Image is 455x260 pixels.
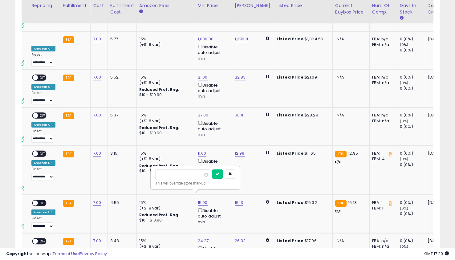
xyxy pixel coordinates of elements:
[63,36,74,43] small: FBA
[63,2,88,9] div: Fulfillment
[266,151,269,155] i: Calculated using Dynamic Max Price.
[93,112,101,118] a: 7.00
[277,238,328,244] div: $17.96
[277,36,305,42] b: Listed Price:
[198,150,206,156] a: 11.00
[400,211,425,217] div: 0 (0%)
[139,75,190,80] div: 15%
[424,251,449,257] span: 2025-10-6 17:29 GMT
[235,74,246,80] a: 22.83
[93,74,101,80] a: 7.00
[198,2,230,9] div: Min Price
[337,112,344,118] span: N/A
[400,119,408,124] small: (0%)
[63,238,74,245] small: FBA
[139,151,190,156] div: 15%
[428,2,454,15] div: Date Created
[31,167,55,181] div: Preset:
[235,200,243,206] a: 16.13
[139,2,193,9] div: Amazon Fees
[6,251,107,257] div: seller snap | |
[372,2,395,15] div: Num of Comp.
[400,47,425,53] div: 0 (0%)
[63,200,74,207] small: FBA
[277,112,328,118] div: $28.29
[400,124,425,129] div: 0 (0%)
[372,118,392,124] div: FBM: n/a
[198,43,227,61] div: Disable auto adjust min
[139,87,180,92] b: Reduced Prof. Rng.
[139,218,190,223] div: $10 - $10.90
[110,200,132,205] div: 4.55
[93,150,101,156] a: 7.00
[235,36,248,42] a: 1,399.11
[139,112,190,118] div: 15%
[93,36,101,42] a: 7.00
[139,169,190,174] div: $10 - $10.90
[372,112,392,118] div: FBA: n/a
[235,238,246,244] a: 26.32
[400,75,425,80] div: 0 (0%)
[38,238,48,244] span: OFF
[139,125,180,130] b: Reduced Prof. Rng.
[348,200,357,205] span: 16.13
[139,36,190,42] div: 15%
[93,200,101,206] a: 7.00
[372,151,392,156] div: FBA: 1
[400,162,425,168] div: 0 (0%)
[31,209,55,215] div: Amazon AI *
[400,15,404,21] small: Days In Stock.
[198,158,227,176] div: Disable auto adjust min
[110,2,134,15] div: Fulfillment Cost
[372,244,392,249] div: FBM: n/a
[400,151,425,156] div: 0 (0%)
[235,112,243,118] a: 30.11
[400,112,425,118] div: 0 (0%)
[428,151,452,156] div: [DATE]
[139,9,143,14] small: Amazon Fees.
[372,80,392,86] div: FBM: n/a
[31,160,55,166] div: Amazon AI *
[337,238,344,244] span: N/A
[63,112,74,119] small: FBA
[277,2,330,9] div: Listed Price
[335,200,347,207] small: FBA
[400,42,408,47] small: (0%)
[400,200,425,205] div: 0 (0%)
[372,42,392,47] div: FBM: n/a
[277,200,305,205] b: Listed Price:
[266,200,269,204] i: Calculated using Dynamic Max Price.
[31,91,55,105] div: Preset:
[38,75,48,80] span: OFF
[139,131,190,136] div: $10 - $10.90
[198,82,227,100] div: Disable auto adjust min
[277,151,328,156] div: $11.65
[277,238,305,244] b: Listed Price:
[63,75,74,81] small: FBA
[139,42,190,47] div: (+$1.8 var)
[31,129,55,143] div: Preset:
[337,74,344,80] span: N/A
[277,200,328,205] div: $15.32
[400,238,425,244] div: 0 (0%)
[400,36,425,42] div: 0 (0%)
[400,2,422,15] div: Days In Stock
[31,216,55,230] div: Preset:
[139,156,190,162] div: (+$1.8 var)
[372,205,392,211] div: FBM: 11
[277,75,328,80] div: $21.09
[400,86,425,91] div: 0 (0%)
[277,74,305,80] b: Listed Price:
[235,150,245,156] a: 12.99
[31,53,55,67] div: Preset:
[277,112,305,118] b: Listed Price:
[31,84,55,90] div: Amazon AI *
[139,163,180,169] b: Reduced Prof. Rng.
[110,151,132,156] div: 3.15
[372,238,392,244] div: FBA: n/a
[139,80,190,86] div: (+$1.8 var)
[93,238,101,244] a: 7.00
[198,207,227,225] div: Disable auto adjust min
[428,75,452,80] div: [DATE]
[139,118,190,124] div: (+$1.8 var)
